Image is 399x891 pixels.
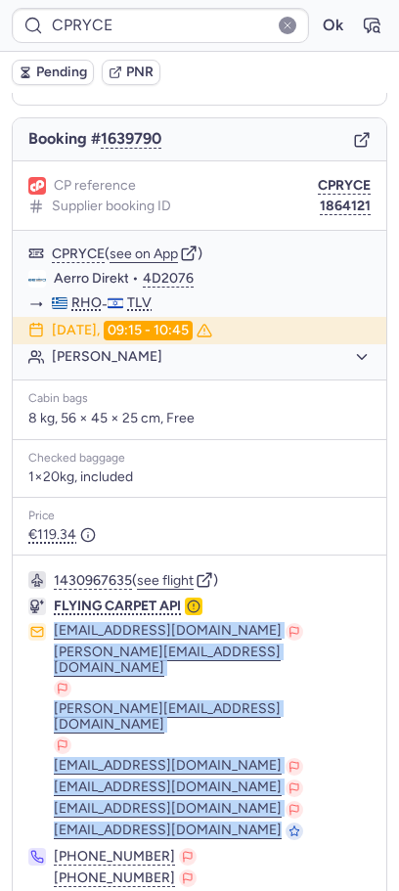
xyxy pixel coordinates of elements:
[54,645,371,676] button: [PERSON_NAME][EMAIL_ADDRESS][DOMAIN_NAME]
[104,321,193,340] time: 09:15 - 10:45
[54,178,136,194] span: CP reference
[54,270,129,288] span: Aerro Direkt
[54,701,371,733] button: [PERSON_NAME][EMAIL_ADDRESS][DOMAIN_NAME]
[52,246,105,262] button: CPRYCE
[102,60,160,85] button: PNR
[52,295,371,313] div: -
[28,510,371,523] div: Price
[28,410,371,427] p: 8 kg, 56 × 45 × 25 cm, Free
[54,823,282,840] button: [EMAIL_ADDRESS][DOMAIN_NAME]
[54,598,181,614] span: FLYING CARPET API
[101,130,161,148] button: 1639790
[126,65,154,80] span: PNR
[317,10,348,41] button: Ok
[28,527,96,543] span: €119.34
[143,271,194,287] button: 4D2076
[52,348,371,366] button: [PERSON_NAME]
[71,295,102,311] span: RHO
[54,869,175,887] button: [PHONE_NUMBER]
[54,848,175,866] button: [PHONE_NUMBER]
[12,8,309,43] input: PNR Reference
[320,199,371,214] button: 1864121
[127,295,152,311] span: TLV
[137,573,194,589] button: see flight
[52,321,212,340] div: [DATE],
[54,801,282,819] button: [EMAIL_ADDRESS][DOMAIN_NAME]
[54,758,282,776] button: [EMAIL_ADDRESS][DOMAIN_NAME]
[52,199,171,214] span: Supplier booking ID
[28,130,161,148] span: Booking #
[36,65,87,80] span: Pending
[110,246,178,262] button: see on App
[28,270,46,288] figure: 4D airline logo
[54,270,371,288] div: •
[28,177,46,195] figure: 1L airline logo
[12,60,94,85] button: Pending
[54,780,282,797] button: [EMAIL_ADDRESS][DOMAIN_NAME]
[54,623,282,641] button: [EMAIL_ADDRESS][DOMAIN_NAME]
[52,245,371,262] div: ( )
[28,469,133,485] span: 1×20kg, included
[54,571,371,589] div: ( )
[28,452,371,466] div: Checked baggage
[318,178,371,194] button: CPRYCE
[28,392,371,406] div: Cabin bags
[54,573,132,589] button: 1430967635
